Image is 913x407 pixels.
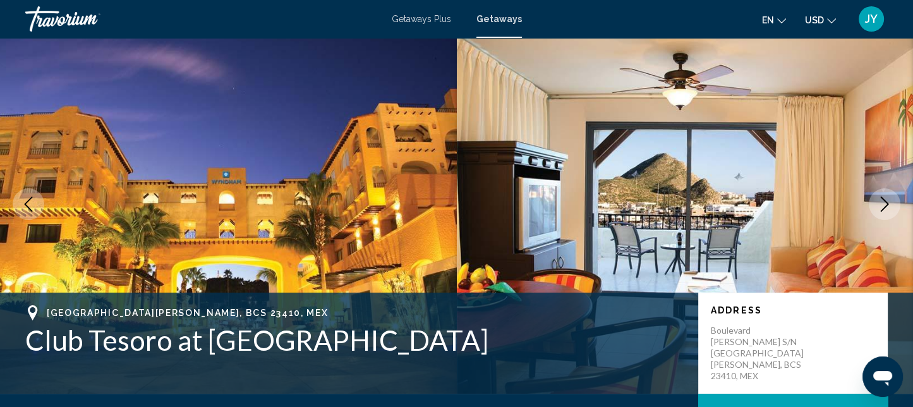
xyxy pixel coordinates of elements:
[855,6,888,32] button: User Menu
[25,6,379,32] a: Travorium
[805,11,836,29] button: Change currency
[392,14,451,24] a: Getaways Plus
[762,15,774,25] span: en
[865,13,878,25] span: JY
[862,356,903,397] iframe: Button to launch messaging window
[13,188,44,220] button: Previous image
[869,188,900,220] button: Next image
[711,325,812,382] p: Boulevard [PERSON_NAME] s/n [GEOGRAPHIC_DATA][PERSON_NAME], BCS 23410, MEX
[476,14,522,24] a: Getaways
[711,305,875,315] p: Address
[25,324,686,356] h1: Club Tesoro at [GEOGRAPHIC_DATA]
[47,308,328,318] span: [GEOGRAPHIC_DATA][PERSON_NAME], BCS 23410, MEX
[805,15,824,25] span: USD
[762,11,786,29] button: Change language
